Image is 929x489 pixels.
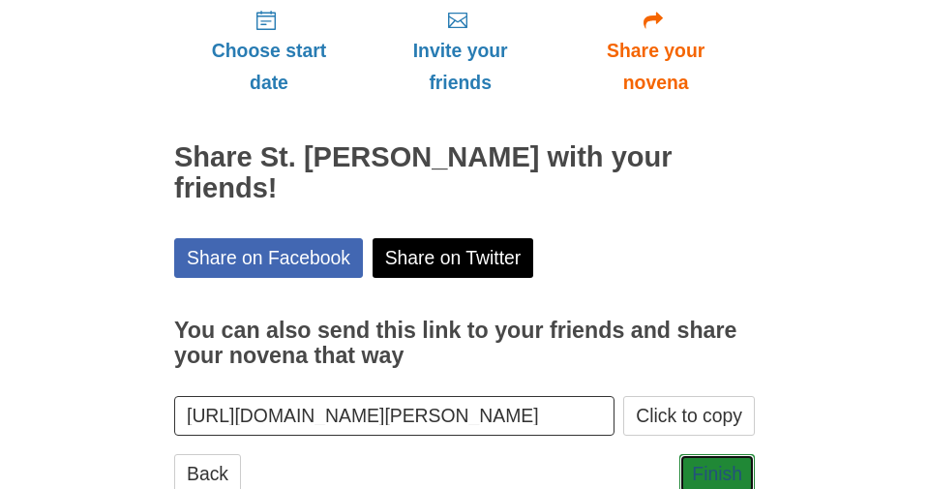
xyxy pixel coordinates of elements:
h3: You can also send this link to your friends and share your novena that way [174,319,755,368]
a: Share on Twitter [373,238,534,278]
span: Invite your friends [383,35,537,99]
h2: Share St. [PERSON_NAME] with your friends! [174,142,755,204]
button: Click to copy [623,396,755,436]
a: Share on Facebook [174,238,363,278]
span: Share your novena [576,35,735,99]
span: Choose start date [194,35,345,99]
